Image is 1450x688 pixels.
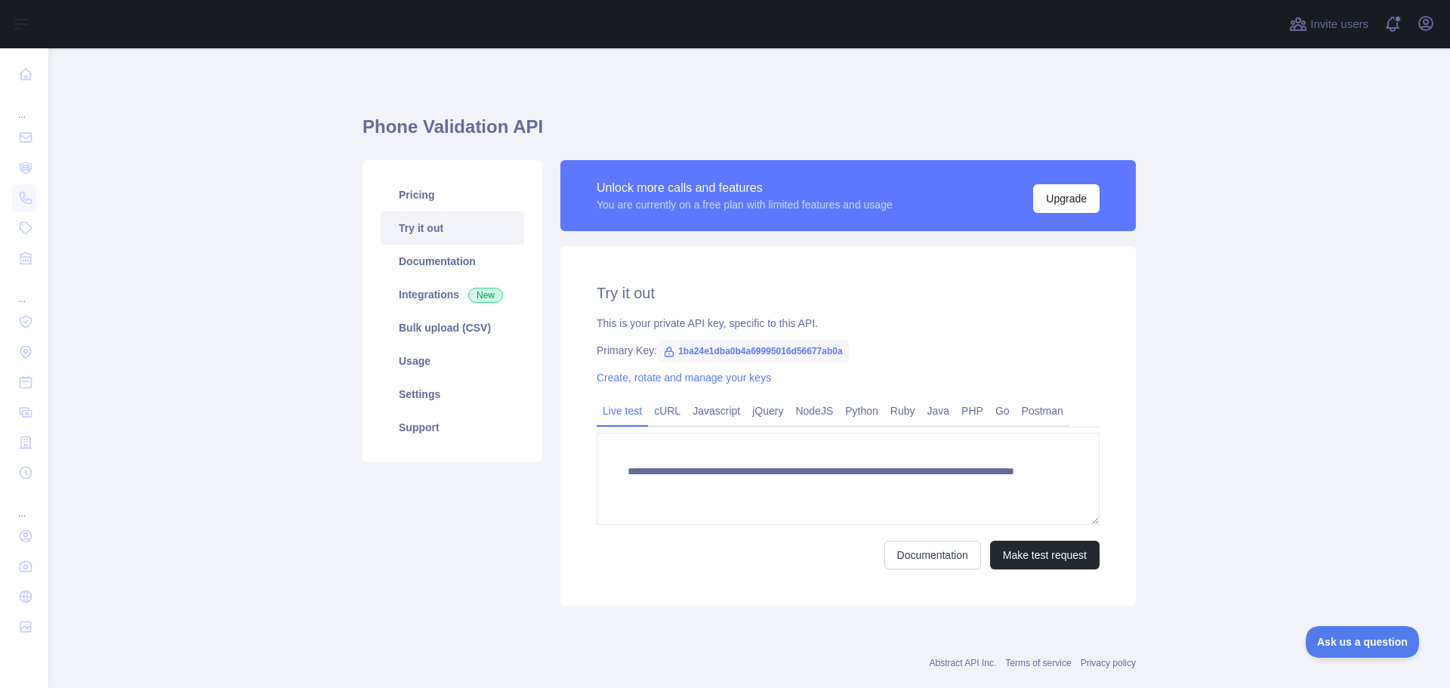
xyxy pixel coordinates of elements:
[597,372,771,384] a: Create, rotate and manage your keys
[686,399,746,423] a: Javascript
[381,344,524,378] a: Usage
[1306,626,1420,658] iframe: Toggle Customer Support
[597,179,893,197] div: Unlock more calls and features
[381,178,524,211] a: Pricing
[1286,12,1371,36] button: Invite users
[657,340,849,363] span: 1ba24e1dba0b4a69995016d56677ab0a
[1016,399,1069,423] a: Postman
[381,245,524,278] a: Documentation
[648,399,686,423] a: cURL
[597,282,1100,304] h2: Try it out
[12,275,36,305] div: ...
[597,197,893,212] div: You are currently on a free plan with limited features and usage
[468,288,503,303] span: New
[746,399,789,423] a: jQuery
[381,378,524,411] a: Settings
[381,211,524,245] a: Try it out
[12,91,36,121] div: ...
[1310,16,1368,33] span: Invite users
[597,399,648,423] a: Live test
[839,399,884,423] a: Python
[1005,658,1071,668] a: Terms of service
[930,658,997,668] a: Abstract API Inc.
[1033,184,1100,213] button: Upgrade
[12,489,36,520] div: ...
[1081,658,1136,668] a: Privacy policy
[381,278,524,311] a: Integrations New
[989,399,1016,423] a: Go
[597,343,1100,358] div: Primary Key:
[884,399,921,423] a: Ruby
[921,399,956,423] a: Java
[362,115,1136,151] h1: Phone Validation API
[990,541,1100,569] button: Make test request
[381,311,524,344] a: Bulk upload (CSV)
[884,541,981,569] a: Documentation
[789,399,839,423] a: NodeJS
[955,399,989,423] a: PHP
[381,411,524,444] a: Support
[597,316,1100,331] div: This is your private API key, specific to this API.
